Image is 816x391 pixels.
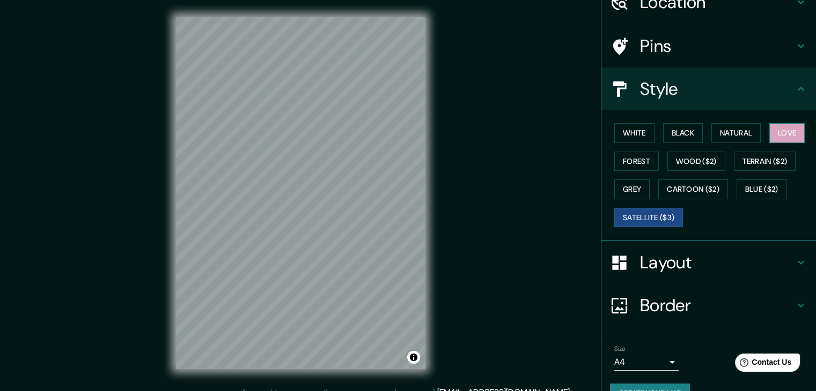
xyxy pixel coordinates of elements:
div: Border [601,284,816,327]
button: Toggle attribution [407,351,420,364]
button: Blue ($2) [737,179,787,199]
h4: Border [640,295,795,316]
button: Cartoon ($2) [658,179,728,199]
div: Style [601,67,816,110]
button: White [614,123,655,143]
h4: Pins [640,35,795,57]
button: Forest [614,152,659,171]
button: Natural [711,123,761,143]
button: Satellite ($3) [614,208,683,228]
div: A4 [614,354,679,371]
label: Size [614,344,626,354]
canvas: Map [176,17,425,369]
button: Wood ($2) [667,152,725,171]
button: Love [769,123,805,143]
button: Black [663,123,703,143]
div: Layout [601,241,816,284]
h4: Layout [640,252,795,273]
div: Pins [601,25,816,67]
h4: Style [640,78,795,100]
button: Grey [614,179,650,199]
button: Terrain ($2) [734,152,796,171]
iframe: Help widget launcher [721,349,804,379]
